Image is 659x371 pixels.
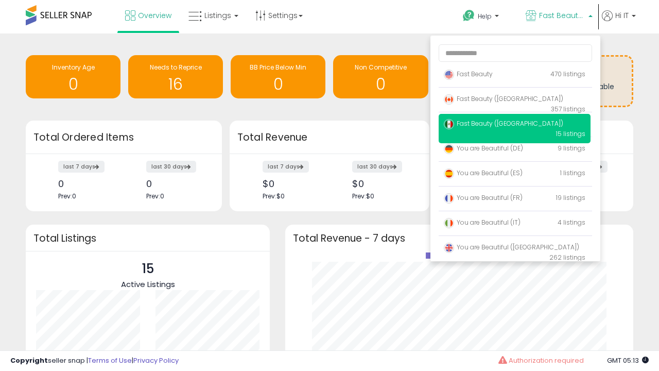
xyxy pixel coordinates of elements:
[231,55,325,98] a: BB Price Below Min 0
[551,105,585,113] span: 357 listings
[26,55,120,98] a: Inventory Age 0
[133,356,179,365] a: Privacy Policy
[478,12,492,21] span: Help
[10,356,48,365] strong: Copyright
[558,144,585,153] span: 9 listings
[263,178,322,189] div: $0
[33,130,214,145] h3: Total Ordered Items
[444,144,523,153] span: You are Beautiful (DE)
[444,168,523,177] span: You are Beautiful (ES)
[88,356,132,365] a: Terms of Use
[121,279,175,290] span: Active Listings
[444,144,454,154] img: germany.png
[444,94,563,103] span: Fast Beauty ([GEOGRAPHIC_DATA])
[560,168,585,177] span: 1 listings
[121,259,175,279] p: 15
[263,161,309,173] label: last 7 days
[236,76,320,93] h1: 0
[444,119,563,128] span: Fast Beauty ([GEOGRAPHIC_DATA])
[204,10,231,21] span: Listings
[602,10,636,33] a: Hi IT
[138,10,171,21] span: Overview
[150,63,202,72] span: Needs to Reprice
[444,70,454,80] img: usa.png
[263,192,285,200] span: Prev: $0
[549,253,585,262] span: 262 listings
[52,63,95,72] span: Inventory Age
[550,70,585,78] span: 470 listings
[444,243,579,251] span: You are Beautiful ([GEOGRAPHIC_DATA])
[355,63,407,72] span: Non Competitive
[352,178,411,189] div: $0
[333,55,428,98] a: Non Competitive 0
[539,10,585,21] span: Fast Beauty ([GEOGRAPHIC_DATA])
[607,356,649,365] span: 2025-08-10 05:13 GMT
[444,168,454,179] img: spain.png
[556,193,585,202] span: 19 listings
[444,193,454,204] img: france.png
[352,161,402,173] label: last 30 days
[444,94,454,105] img: canada.png
[444,119,454,129] img: mexico.png
[33,234,262,242] h3: Total Listings
[462,9,475,22] i: Get Help
[444,243,454,253] img: uk.png
[133,76,218,93] h1: 16
[10,356,179,366] div: seller snap | |
[615,10,629,21] span: Hi IT
[444,70,493,78] span: Fast Beauty
[352,192,374,200] span: Prev: $0
[146,161,196,173] label: last 30 days
[556,129,585,138] span: 15 listings
[444,193,523,202] span: You are Beautiful (FR)
[58,178,116,189] div: 0
[293,234,626,242] h3: Total Revenue - 7 days
[455,2,516,33] a: Help
[444,218,454,228] img: italy.png
[558,218,585,227] span: 4 listings
[146,178,204,189] div: 0
[146,192,164,200] span: Prev: 0
[58,161,105,173] label: last 7 days
[250,63,306,72] span: BB Price Below Min
[58,192,76,200] span: Prev: 0
[31,76,115,93] h1: 0
[237,130,422,145] h3: Total Revenue
[128,55,223,98] a: Needs to Reprice 16
[338,76,423,93] h1: 0
[444,218,521,227] span: You are Beautiful (IT)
